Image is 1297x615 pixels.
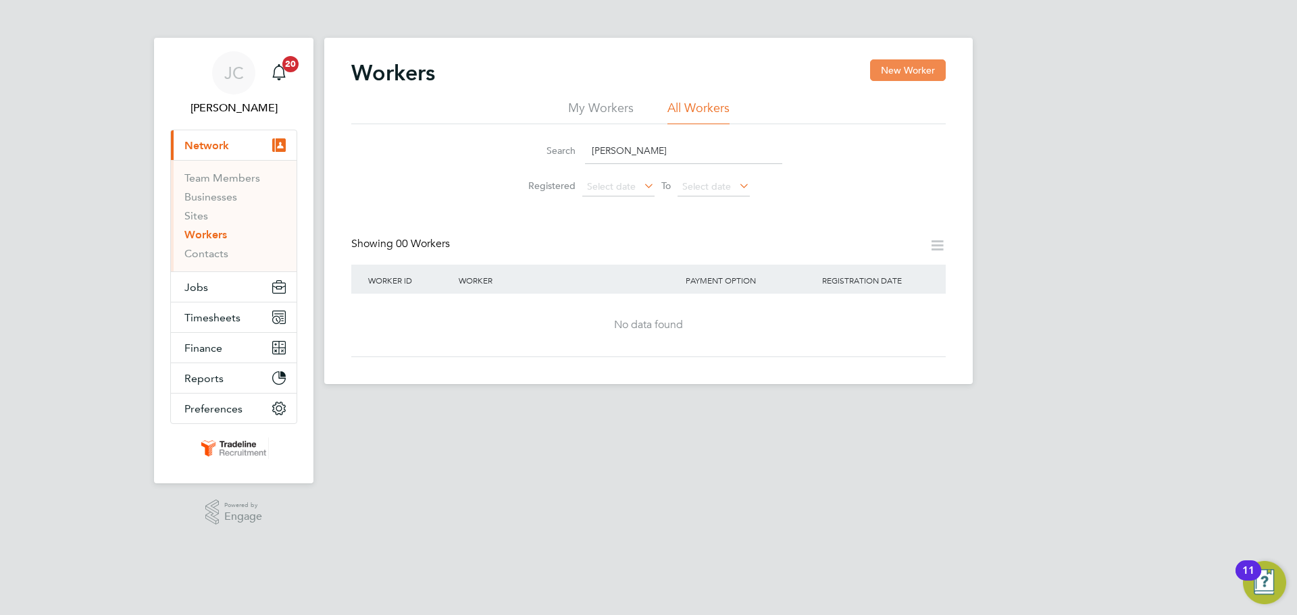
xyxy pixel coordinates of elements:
[282,56,299,72] span: 20
[682,180,731,192] span: Select date
[224,64,244,82] span: JC
[351,59,435,86] h2: Workers
[184,402,243,415] span: Preferences
[682,265,819,296] div: Payment Option
[351,237,453,251] div: Showing
[184,281,208,294] span: Jobs
[184,139,229,152] span: Network
[170,437,297,459] a: Go to home page
[184,247,228,260] a: Contacts
[171,160,297,271] div: Network
[585,138,782,164] input: Name, email or phone number
[171,363,297,393] button: Reports
[515,180,576,192] label: Registered
[568,100,634,124] li: My Workers
[667,100,730,124] li: All Workers
[184,342,222,354] span: Finance
[184,209,208,222] a: Sites
[365,265,455,296] div: Worker ID
[171,130,297,160] button: Network
[154,38,313,483] nav: Main navigation
[870,59,946,81] button: New Worker
[184,311,240,324] span: Timesheets
[224,500,262,511] span: Powered by
[171,272,297,302] button: Jobs
[1242,570,1254,588] div: 11
[184,171,260,184] a: Team Members
[170,51,297,116] a: JC[PERSON_NAME]
[587,180,636,192] span: Select date
[515,144,576,157] label: Search
[170,100,297,116] span: Jack Cordell
[396,237,450,250] span: 00 Workers
[184,228,227,241] a: Workers
[224,511,262,523] span: Engage
[184,190,237,203] a: Businesses
[171,302,297,332] button: Timesheets
[171,394,297,423] button: Preferences
[171,333,297,363] button: Finance
[265,51,293,95] a: 20
[819,265,932,296] div: Registration Date
[199,437,269,459] img: tradelinerecruitment-logo-retina.png
[455,265,682,296] div: Worker
[657,177,675,194] span: To
[1243,561,1286,604] button: Open Resource Center, 11 new notifications
[365,318,932,332] div: No data found
[184,372,224,385] span: Reports
[205,500,263,525] a: Powered byEngage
